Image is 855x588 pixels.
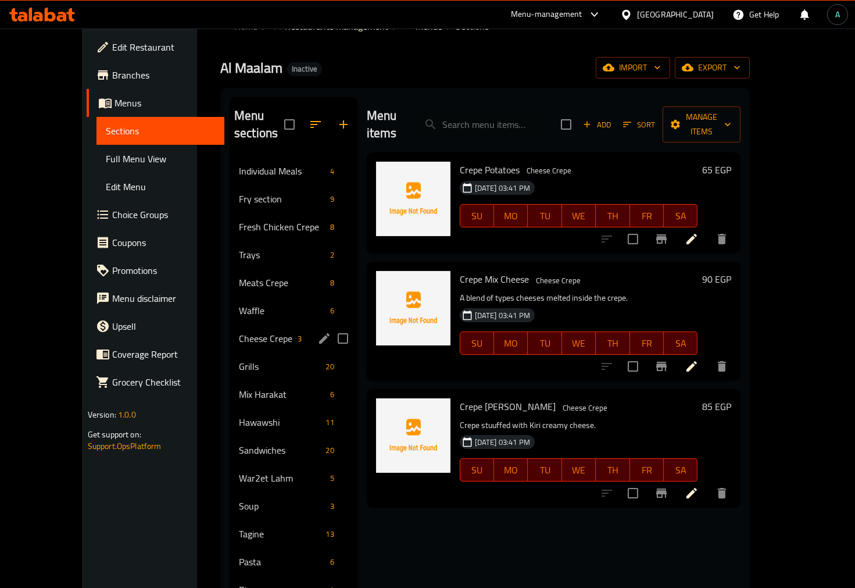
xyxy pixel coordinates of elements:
[664,458,697,482] button: SA
[578,116,616,134] span: Add item
[367,107,401,142] h2: Menu items
[416,19,442,33] span: Menus
[87,256,225,284] a: Promotions
[596,458,629,482] button: TH
[239,220,325,234] span: Fresh Chicken Crepe
[230,269,357,297] div: Meats Crepe8
[325,557,339,568] span: 6
[562,204,596,227] button: WE
[630,332,664,355] button: FR
[293,332,306,345] div: items
[647,352,675,380] button: Branch-specific-item
[600,462,625,479] span: TH
[96,117,225,145] a: Sections
[664,204,697,227] button: SA
[325,277,339,288] span: 8
[112,40,216,54] span: Edit Restaurant
[325,501,339,512] span: 3
[112,319,216,333] span: Upsell
[112,208,216,222] span: Choice Groups
[499,335,523,352] span: MO
[239,443,321,457] span: Sandwiches
[685,486,699,500] a: Edit menu item
[567,208,591,224] span: WE
[465,462,489,479] span: SU
[234,107,284,142] h2: Menu sections
[635,208,659,224] span: FR
[96,173,225,201] a: Edit Menu
[528,204,561,227] button: TU
[316,330,333,347] button: edit
[702,271,731,287] h6: 90 EGP
[668,462,693,479] span: SA
[220,19,257,33] a: Home
[835,8,840,21] span: A
[112,236,216,250] span: Coupons
[635,335,659,352] span: FR
[600,335,625,352] span: TH
[460,161,520,179] span: Crepe Potatoes
[325,389,339,400] span: 6
[87,284,225,312] a: Menu disclaimer
[531,274,585,287] span: Cheese Crepe
[230,213,357,241] div: Fresh Chicken Crepe8
[112,347,216,361] span: Coverage Report
[325,499,339,513] div: items
[447,19,451,33] li: /
[239,164,325,178] span: Individual Meals
[465,335,489,352] span: SU
[581,118,613,131] span: Add
[88,439,162,454] a: Support.OpsPlatform
[88,407,116,422] span: Version:
[230,241,357,269] div: Trays2
[239,248,325,262] span: Trays
[635,462,659,479] span: FR
[558,401,612,415] div: Cheese Crepe
[325,250,339,261] span: 2
[567,335,591,352] span: WE
[87,368,225,396] a: Grocery Checklist
[402,19,442,34] a: Menus
[321,529,338,540] span: 13
[287,62,322,76] div: Inactive
[293,333,306,344] span: 3
[106,180,216,194] span: Edit Menu
[230,352,357,380] div: Grills20
[230,436,357,464] div: Sandwiches20
[106,152,216,166] span: Full Menu View
[460,291,698,305] p: A blend of types cheeses melted inside the crepe.
[112,291,216,305] span: Menu disclaimer
[647,225,675,253] button: Branch-specific-item
[230,548,357,576] div: Pasta6
[239,359,321,373] span: Grills
[616,116,663,134] span: Sort items
[239,304,325,318] span: Waffle
[596,332,629,355] button: TH
[277,112,302,137] span: Select all sections
[596,57,670,79] button: import
[115,96,216,110] span: Menus
[239,555,325,569] div: Pasta
[554,112,578,137] span: Select section
[112,68,216,82] span: Branches
[220,19,750,34] nav: breadcrumb
[578,116,616,134] button: Add
[376,271,450,345] img: Crepe Mix Cheese
[511,8,582,22] div: Menu-management
[239,276,325,290] span: Meats Crepe
[532,208,557,224] span: TU
[321,445,338,456] span: 20
[230,157,357,185] div: Individual Meals4
[239,387,325,401] div: Mix Harakat
[239,527,321,541] div: Tagine
[675,57,750,79] button: export
[230,185,357,213] div: Fry section9
[325,305,339,316] span: 6
[325,304,339,318] div: items
[470,183,535,194] span: [DATE] 03:41 PM
[668,335,693,352] span: SA
[230,492,357,520] div: Soup3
